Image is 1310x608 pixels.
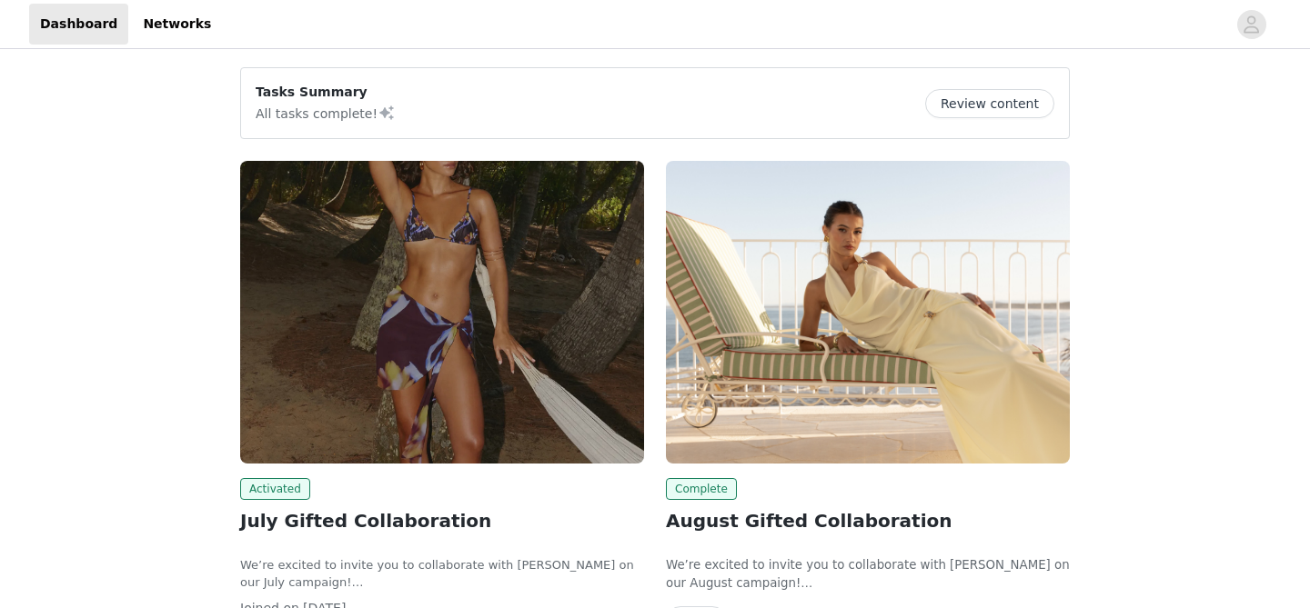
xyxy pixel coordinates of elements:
[1243,10,1260,39] div: avatar
[666,507,1070,534] h2: August Gifted Collaboration
[240,161,644,463] img: Peppermayo AUS
[29,4,128,45] a: Dashboard
[240,556,644,592] p: We’re excited to invite you to collaborate with [PERSON_NAME] on our July campaign!
[256,83,396,102] p: Tasks Summary
[925,89,1054,118] button: Review content
[256,102,396,124] p: All tasks complete!
[132,4,222,45] a: Networks
[240,478,310,500] span: Activated
[240,507,644,534] h2: July Gifted Collaboration
[666,161,1070,463] img: Peppermayo EU
[666,558,1070,590] span: We’re excited to invite you to collaborate with [PERSON_NAME] on our August campaign!
[666,478,737,500] span: Complete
